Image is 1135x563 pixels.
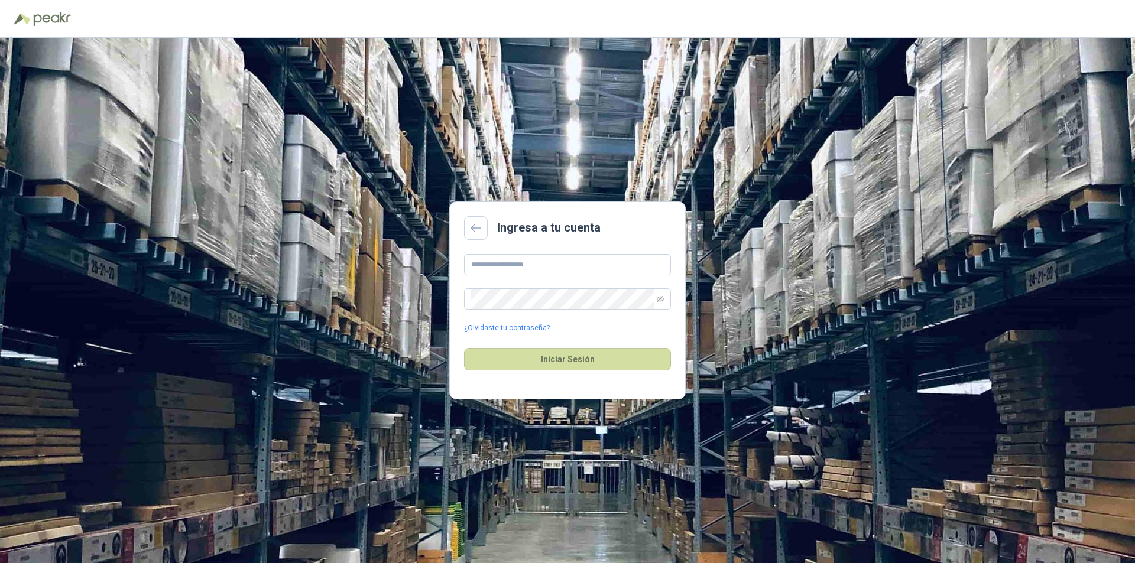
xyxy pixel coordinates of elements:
span: eye-invisible [657,295,664,302]
img: Logo [14,13,31,25]
h2: Ingresa a tu cuenta [497,219,601,237]
button: Iniciar Sesión [464,348,671,370]
a: ¿Olvidaste tu contraseña? [464,323,550,334]
img: Peakr [33,12,71,26]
